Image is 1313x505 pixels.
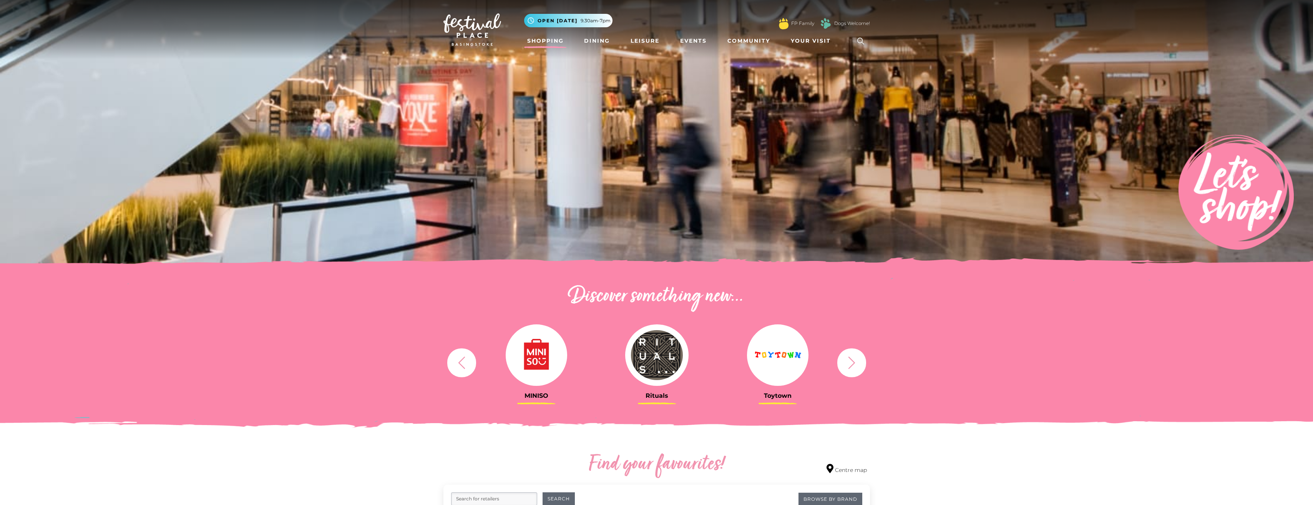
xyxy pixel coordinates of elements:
a: Toytown [723,324,832,399]
a: Community [724,34,773,48]
img: Festival Place Logo [443,13,501,46]
a: Your Visit [788,34,838,48]
a: Dogs Welcome! [834,20,870,27]
a: Events [677,34,710,48]
h3: Rituals [603,392,712,399]
a: Dining [581,34,613,48]
span: 9.30am-7pm [581,17,611,24]
a: MINISO [482,324,591,399]
h2: Discover something new... [443,284,870,309]
a: Centre map [827,464,867,474]
span: Open [DATE] [538,17,578,24]
button: Search [543,492,575,505]
h3: Toytown [723,392,832,399]
a: Shopping [524,34,567,48]
a: FP Family [791,20,814,27]
button: Open [DATE] 9.30am-7pm [524,14,613,27]
h2: Find your favourites! [516,452,797,477]
a: Rituals [603,324,712,399]
a: Leisure [627,34,662,48]
h3: MINISO [482,392,591,399]
span: Your Visit [791,37,831,45]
